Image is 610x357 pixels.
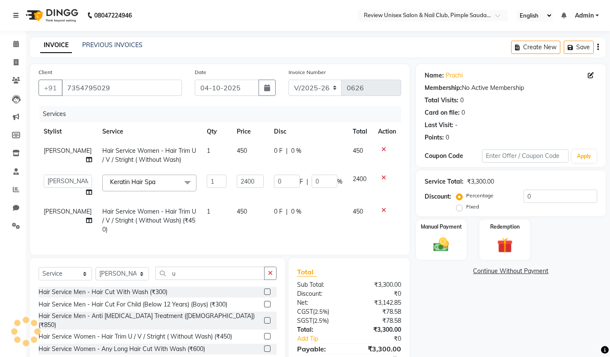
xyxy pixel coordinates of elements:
span: | [286,207,288,216]
button: Create New [511,41,560,54]
label: Manual Payment [421,223,462,231]
span: Admin [575,11,594,20]
div: ₹3,300.00 [349,344,407,354]
div: 0 [461,108,465,117]
span: 2400 [353,175,366,183]
div: Hair Service Men - Hair Cut For Child (Below 12 Years) (Boys) (₹300) [39,300,227,309]
div: ₹78.58 [349,307,407,316]
div: ₹3,142.85 [349,298,407,307]
span: Hair Service Women - Hair Trim U / V / Stright ( Without Wash) (₹450) [102,208,196,233]
div: - [455,121,458,130]
span: | [306,177,308,186]
div: Name: [425,71,444,80]
span: | [286,146,288,155]
img: _gift.svg [492,236,518,255]
img: logo [22,3,80,27]
div: Payable: [291,344,349,354]
button: +91 [39,80,62,96]
input: Search by Name/Mobile/Email/Code [62,80,182,96]
button: Save [564,41,594,54]
div: ( ) [291,307,349,316]
div: Membership: [425,83,462,92]
b: 08047224946 [94,3,132,27]
span: % [337,177,342,186]
a: Add Tip [291,334,359,343]
input: Enter Offer / Coupon Code [482,149,568,163]
div: Points: [425,133,444,142]
label: Redemption [490,223,520,231]
span: 450 [353,147,363,155]
span: SGST [297,317,312,324]
span: Hair Service Women - Hair Trim U / V / Stright ( Without Wash) [102,147,196,164]
div: No Active Membership [425,83,597,92]
span: 0 % [291,146,301,155]
button: Apply [572,150,596,163]
div: ( ) [291,316,349,325]
a: Continue Without Payment [418,267,604,276]
img: _cash.svg [428,236,454,254]
span: 450 [237,147,247,155]
div: ₹3,300.00 [349,280,407,289]
span: Total [297,268,317,277]
th: Price [232,122,269,141]
div: Coupon Code [425,152,482,161]
span: 0 F [274,146,283,155]
div: 0 [460,96,464,105]
th: Disc [269,122,348,141]
div: ₹3,300.00 [467,177,494,186]
div: Hair Service Men - Anti [MEDICAL_DATA] Treatment ([DEMOGRAPHIC_DATA]) (₹850) [39,312,261,330]
span: 2.5% [315,308,327,315]
div: Card on file: [425,108,460,117]
th: Action [373,122,401,141]
span: 0 % [291,207,301,216]
th: Qty [202,122,232,141]
div: Service Total: [425,177,464,186]
div: ₹0 [359,334,408,343]
label: Invoice Number [289,68,326,76]
div: Services [39,106,408,122]
div: Hair Service Men - Hair Cut With Wash (₹300) [39,288,167,297]
span: 450 [237,208,247,215]
a: x [155,178,159,186]
div: Hair Service Women - Any Long Hair Cut With Wash (₹600) [39,345,205,354]
label: Fixed [466,203,479,211]
span: 0 F [274,207,283,216]
a: PREVIOUS INVOICES [82,41,143,49]
div: ₹3,300.00 [349,325,407,334]
div: Hair Service Women - Hair Trim U / V / Stright ( Without Wash) (₹450) [39,332,232,341]
label: Date [195,68,206,76]
div: ₹78.58 [349,316,407,325]
input: Search or Scan [155,267,265,280]
span: 2.5% [314,317,327,324]
div: 0 [446,133,449,142]
span: CGST [297,308,313,315]
span: F [300,177,303,186]
a: Prachi [446,71,463,80]
div: Last Visit: [425,121,453,130]
span: [PERSON_NAME] [44,147,92,155]
div: Discount: [291,289,349,298]
div: Total: [291,325,349,334]
div: Sub Total: [291,280,349,289]
a: INVOICE [40,38,72,53]
div: Net: [291,298,349,307]
th: Total [348,122,373,141]
div: Total Visits: [425,96,458,105]
div: ₹0 [349,289,407,298]
span: [PERSON_NAME] [44,208,92,215]
div: Discount: [425,192,451,201]
span: 450 [353,208,363,215]
th: Stylist [39,122,97,141]
span: 1 [207,208,210,215]
span: Keratin Hair Spa [110,178,155,186]
th: Service [97,122,202,141]
span: 1 [207,147,210,155]
label: Percentage [466,192,494,199]
label: Client [39,68,52,76]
